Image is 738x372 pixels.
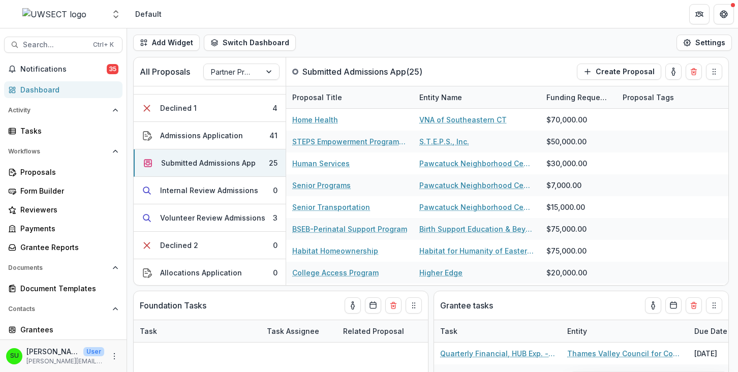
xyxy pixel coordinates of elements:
[269,158,278,168] div: 25
[134,320,261,342] div: Task
[714,4,734,24] button: Get Help
[20,242,114,253] div: Grantee Reports
[26,346,79,357] p: [PERSON_NAME]
[23,41,87,49] span: Search...
[413,86,540,108] div: Entity Name
[561,320,688,342] div: Entity
[4,61,122,77] button: Notifications35
[160,130,243,141] div: Admissions Application
[4,220,122,237] a: Payments
[273,267,278,278] div: 0
[8,305,108,313] span: Contacts
[540,92,617,103] div: Funding Requested
[91,39,116,50] div: Ctrl + K
[140,66,190,78] p: All Proposals
[419,180,534,191] a: Pawcatuck Neighborhood Center, Inc.
[22,8,86,20] img: UWSECT logo
[337,320,464,342] div: Related Proposal
[4,143,122,160] button: Open Workflows
[269,130,278,141] div: 41
[4,301,122,317] button: Open Contacts
[20,65,107,74] span: Notifications
[413,92,468,103] div: Entity Name
[419,136,469,147] a: S.T.E.P.S., Inc.
[4,81,122,98] a: Dashboard
[345,297,361,314] button: toggle-assigned-to-me
[302,66,422,78] p: Submitted Admissions App ( 25 )
[273,212,278,223] div: 3
[134,177,286,204] button: Internal Review Admissions0
[134,149,286,177] button: Submitted Admissions App25
[160,103,197,113] div: Declined 1
[292,202,370,212] a: Senior Transportation
[676,35,732,51] button: Settings
[20,223,114,234] div: Payments
[292,136,407,147] a: STEPS Empowerment Programming
[406,297,422,314] button: Drag
[546,267,587,278] div: $20,000.00
[4,280,122,297] a: Document Templates
[131,7,166,21] nav: breadcrumb
[261,320,337,342] div: Task Assignee
[204,35,296,51] button: Switch Dashboard
[577,64,661,80] button: Create Proposal
[20,283,114,294] div: Document Templates
[419,202,534,212] a: Pawcatuck Neighborhood Center, Inc.
[546,114,587,125] div: $70,000.00
[292,158,350,169] a: Human Services
[161,158,256,168] div: Submitted Admissions App
[419,158,534,169] a: Pawcatuck Neighborhood Center, Inc.
[134,259,286,287] button: Allocations Application0
[20,84,114,95] div: Dashboard
[160,212,265,223] div: Volunteer Review Admissions
[160,240,198,251] div: Declined 2
[540,86,617,108] div: Funding Requested
[273,185,278,196] div: 0
[567,348,682,359] a: Thames Valley Council for Community Action
[83,347,104,356] p: User
[272,103,278,113] div: 4
[134,232,286,259] button: Declined 20
[686,297,702,314] button: Delete card
[134,326,163,336] div: Task
[109,4,123,24] button: Open entity switcher
[133,35,200,51] button: Add Widget
[4,239,122,256] a: Grantee Reports
[134,122,286,149] button: Admissions Application41
[20,204,114,215] div: Reviewers
[134,204,286,232] button: Volunteer Review Admissions3
[689,4,710,24] button: Partners
[135,9,162,19] div: Default
[546,224,587,234] div: $75,000.00
[160,185,258,196] div: Internal Review Admissions
[665,64,682,80] button: toggle-assigned-to-me
[286,86,413,108] div: Proposal Title
[8,107,108,114] span: Activity
[546,202,585,212] div: $15,000.00
[706,297,722,314] button: Drag
[688,326,733,336] div: Due Date
[419,245,534,256] a: Habitat for Humanity of Eastern [US_STATE], Inc.
[20,167,114,177] div: Proposals
[292,267,379,278] a: College Access Program
[419,267,463,278] a: Higher Edge
[561,326,593,336] div: Entity
[665,297,682,314] button: Calendar
[645,297,661,314] button: toggle-assigned-to-me
[419,224,534,234] a: Birth Support Education & Beyond
[20,126,114,136] div: Tasks
[8,148,108,155] span: Workflows
[686,64,702,80] button: Delete card
[365,297,381,314] button: Calendar
[292,245,378,256] a: Habitat Homeownership
[617,92,680,103] div: Proposal Tags
[160,267,242,278] div: Allocations Application
[440,348,555,359] a: Quarterly Financial, HUB Exp. - [DATE]-[DATE]
[292,114,338,125] a: Home Health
